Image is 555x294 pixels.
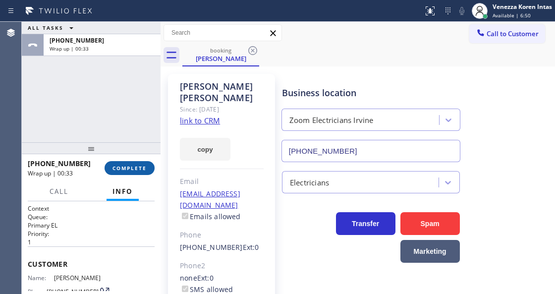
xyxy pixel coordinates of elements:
div: Business location [282,86,460,100]
button: Transfer [336,212,395,235]
div: Email [180,176,264,187]
a: [EMAIL_ADDRESS][DOMAIN_NAME] [180,189,240,210]
span: ALL TASKS [28,24,63,31]
div: Venezza Koren Intas [493,2,552,11]
a: [PHONE_NUMBER] [180,242,243,252]
button: Call to Customer [469,24,545,43]
button: Spam [400,212,460,235]
span: COMPLETE [112,165,147,172]
span: [PHONE_NUMBER] [28,159,91,168]
div: Electricians [290,176,329,188]
input: Phone Number [281,140,460,162]
input: SMS allowed [182,286,188,292]
button: copy [180,138,230,161]
p: 1 [28,238,155,246]
label: Emails allowed [180,212,241,221]
span: Name: [28,274,54,282]
button: Mute [455,4,469,18]
div: Zoom Electricians Irvine [289,115,374,126]
a: link to CRM [180,116,220,125]
p: Primary EL [28,221,155,230]
span: Call to Customer [487,29,539,38]
span: Available | 6:50 [493,12,531,19]
span: [PHONE_NUMBER] [50,36,104,45]
button: Marketing [400,240,460,263]
span: [PERSON_NAME] [54,274,104,282]
h1: Context [28,204,155,213]
button: Call [44,182,74,201]
div: [PERSON_NAME] [PERSON_NAME] [180,81,264,104]
h2: Queue: [28,213,155,221]
h2: Priority: [28,230,155,238]
input: Search [164,25,281,41]
div: Since: [DATE] [180,104,264,115]
button: Info [107,182,139,201]
div: Daniela Herrera [183,44,258,65]
span: Wrap up | 00:33 [50,45,89,52]
div: Phone [180,230,264,241]
input: Emails allowed [182,213,188,219]
label: SMS allowed [180,285,233,294]
span: Call [50,187,68,196]
span: Info [112,187,133,196]
span: Ext: 0 [197,273,214,283]
button: ALL TASKS [22,22,83,34]
span: Customer [28,259,155,269]
span: Wrap up | 00:33 [28,169,73,177]
span: Ext: 0 [243,242,259,252]
div: [PERSON_NAME] [183,54,258,63]
div: booking [183,47,258,54]
button: COMPLETE [105,161,155,175]
div: Phone2 [180,260,264,272]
